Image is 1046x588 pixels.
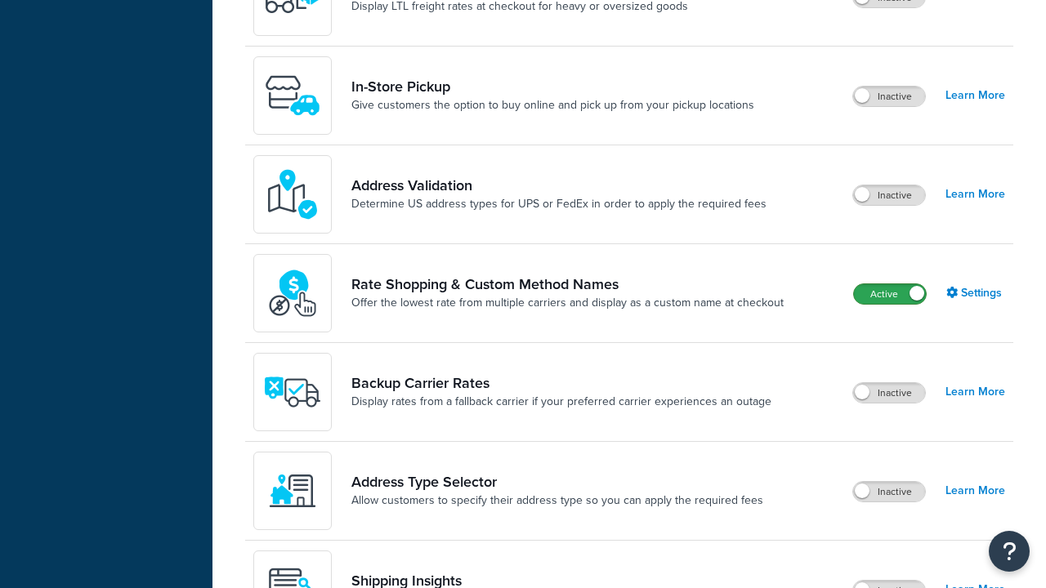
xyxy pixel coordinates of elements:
label: Inactive [853,383,925,403]
a: Address Type Selector [351,473,763,491]
a: Offer the lowest rate from multiple carriers and display as a custom name at checkout [351,295,784,311]
label: Inactive [853,87,925,106]
a: Allow customers to specify their address type so you can apply the required fees [351,492,763,509]
img: icon-duo-feat-rate-shopping-ecdd8bed.png [264,265,321,322]
a: Backup Carrier Rates [351,374,771,392]
a: Learn More [945,183,1005,206]
a: Learn More [945,381,1005,403]
a: Rate Shopping & Custom Method Names [351,275,784,293]
img: wNXZ4XiVfOSSwAAAABJRU5ErkJggg== [264,462,321,519]
a: Learn More [945,84,1005,107]
label: Inactive [853,482,925,501]
label: Inactive [853,185,925,205]
img: icon-duo-feat-backup-carrier-4420b188.png [264,363,321,421]
a: Address Validation [351,176,767,194]
a: Settings [946,282,1005,305]
a: Give customers the option to buy online and pick up from your pickup locations [351,97,754,114]
img: kIG8fy0lQAAAABJRU5ErkJggg== [264,166,321,223]
a: Learn More [945,479,1005,502]
img: wfgcfpwTIucLEAAAAASUVORK5CYII= [264,67,321,124]
a: Display rates from a fallback carrier if your preferred carrier experiences an outage [351,394,771,410]
a: In-Store Pickup [351,78,754,96]
button: Open Resource Center [989,531,1030,572]
a: Determine US address types for UPS or FedEx in order to apply the required fees [351,196,767,212]
label: Active [854,284,926,304]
